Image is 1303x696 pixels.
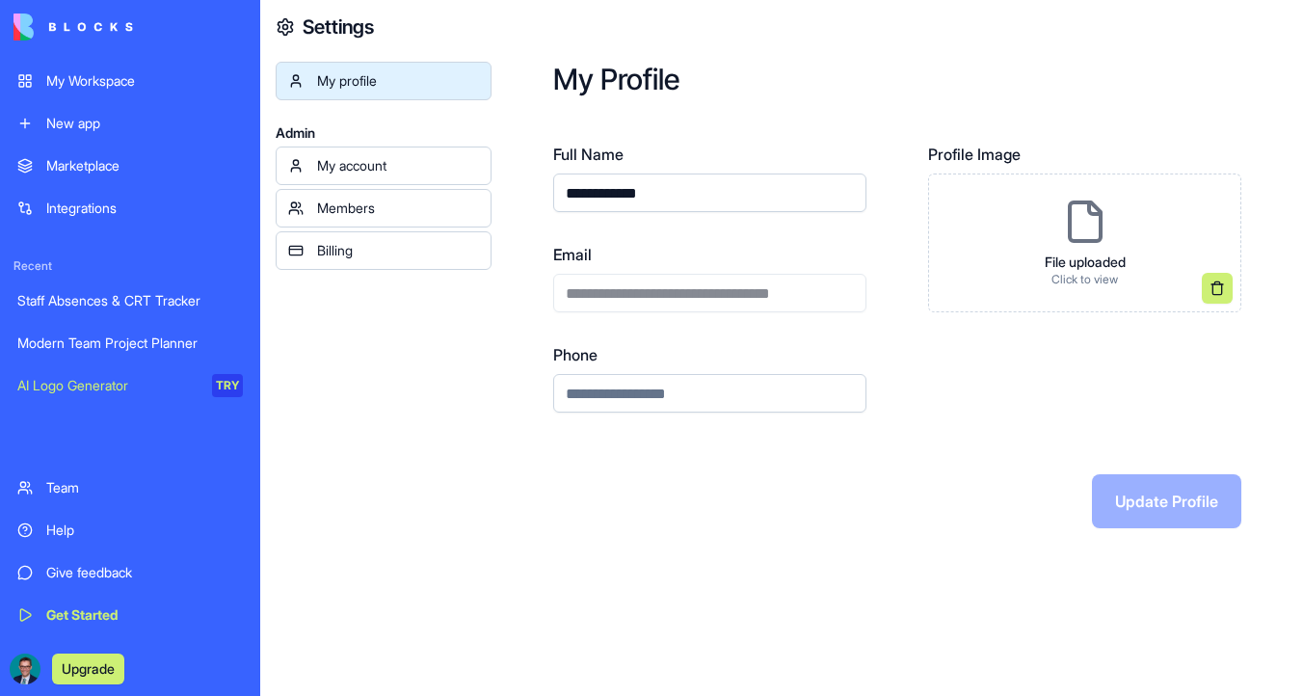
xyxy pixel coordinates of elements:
[46,478,243,497] div: Team
[46,521,243,540] div: Help
[6,366,254,405] a: AI Logo GeneratorTRY
[46,71,243,91] div: My Workspace
[13,13,133,40] img: logo
[6,281,254,320] a: Staff Absences & CRT Tracker
[6,104,254,143] a: New app
[317,71,479,91] div: My profile
[46,114,243,133] div: New app
[553,343,866,366] label: Phone
[276,231,492,270] a: Billing
[6,468,254,507] a: Team
[46,156,243,175] div: Marketplace
[17,334,243,353] div: Modern Team Project Planner
[17,376,199,395] div: AI Logo Generator
[6,324,254,362] a: Modern Team Project Planner
[553,243,866,266] label: Email
[928,174,1241,312] div: File uploadedClick to view
[303,13,374,40] h4: Settings
[1045,253,1126,272] p: File uploaded
[276,123,492,143] span: Admin
[46,563,243,582] div: Give feedback
[276,62,492,100] a: My profile
[6,511,254,549] a: Help
[317,156,479,175] div: My account
[6,553,254,592] a: Give feedback
[276,147,492,185] a: My account
[553,143,866,166] label: Full Name
[17,291,243,310] div: Staff Absences & CRT Tracker
[1045,272,1126,287] p: Click to view
[6,147,254,185] a: Marketplace
[6,62,254,100] a: My Workspace
[6,596,254,634] a: Get Started
[553,62,1241,96] h2: My Profile
[6,258,254,274] span: Recent
[317,199,479,218] div: Members
[6,189,254,228] a: Integrations
[276,189,492,228] a: Members
[928,143,1241,166] label: Profile Image
[46,605,243,625] div: Get Started
[52,658,124,678] a: Upgrade
[46,199,243,218] div: Integrations
[10,654,40,684] img: ACg8ocIWlyrQpyC9rYw-i5p2BYllzGazdWR06BEnwygcaoTbuhncZJth=s96-c
[52,654,124,684] button: Upgrade
[317,241,479,260] div: Billing
[212,374,243,397] div: TRY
